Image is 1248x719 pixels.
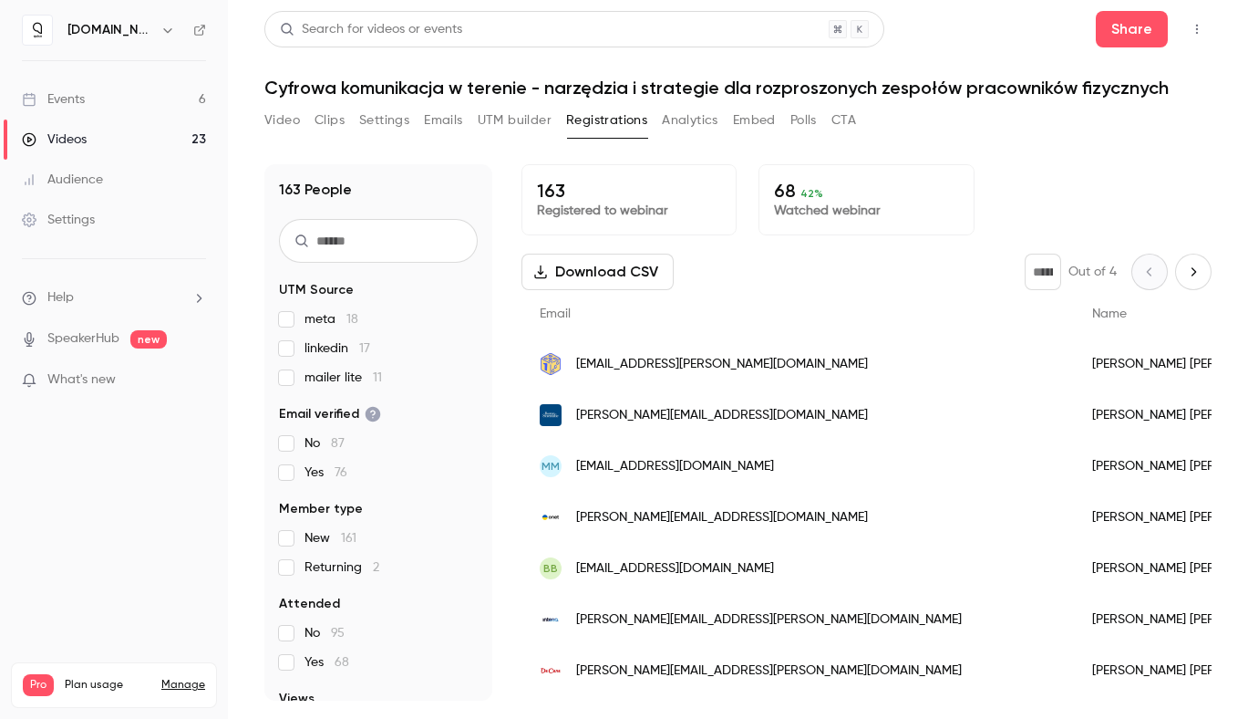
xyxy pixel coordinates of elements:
[304,464,347,482] span: Yes
[543,560,558,577] span: BB
[23,16,52,45] img: quico.io
[331,627,345,640] span: 95
[521,254,674,290] button: Download CSV
[540,404,562,426] img: bsci.com
[359,106,409,135] button: Settings
[1092,307,1127,320] span: Name
[576,508,868,527] span: [PERSON_NAME][EMAIL_ADDRESS][DOMAIN_NAME]
[576,662,962,681] span: [PERSON_NAME][EMAIL_ADDRESS][PERSON_NAME][DOMAIN_NAME]
[279,500,363,518] span: Member type
[478,106,552,135] button: UTM builder
[540,307,571,320] span: Email
[576,355,868,374] span: [EMAIL_ADDRESS][PERSON_NAME][DOMAIN_NAME]
[279,405,381,423] span: Email verified
[373,561,379,574] span: 2
[22,288,206,307] li: help-dropdown-opener
[1068,263,1117,281] p: Out of 4
[47,288,74,307] span: Help
[540,353,562,375] img: sp1-bogatynia.edu.pl
[264,77,1212,99] h1: Cyfrowa komunikacja w terenie - narzędzia i strategie dla rozproszonych zespołów pracowników fizy...
[22,90,85,109] div: Events
[537,202,721,220] p: Registered to webinar
[279,281,354,299] span: UTM Source
[341,532,356,545] span: 161
[733,106,776,135] button: Embed
[304,529,356,547] span: New
[662,106,718,135] button: Analytics
[774,180,958,202] p: 68
[540,506,562,528] img: onet.pl
[537,180,721,202] p: 163
[23,674,54,696] span: Pro
[335,656,349,669] span: 68
[304,624,345,642] span: No
[22,211,95,229] div: Settings
[65,678,150,693] span: Plan usage
[541,458,560,474] span: MM
[346,313,358,326] span: 18
[790,106,817,135] button: Polls
[1096,11,1168,47] button: Share
[280,20,462,39] div: Search for videos or events
[566,106,647,135] button: Registrations
[373,371,382,384] span: 11
[47,329,119,349] a: SpeakerHub
[576,406,868,425] span: [PERSON_NAME][EMAIL_ADDRESS][DOMAIN_NAME]
[304,310,358,328] span: meta
[279,179,352,201] h1: 163 People
[304,653,349,672] span: Yes
[540,609,562,630] img: poczta.fm
[424,106,462,135] button: Emails
[774,202,958,220] p: Watched webinar
[331,437,345,450] span: 87
[22,130,87,149] div: Videos
[315,106,345,135] button: Clips
[304,369,382,387] span: mailer lite
[279,595,340,613] span: Attended
[359,342,370,355] span: 17
[304,339,370,358] span: linkedin
[1182,15,1212,44] button: Top Bar Actions
[1175,254,1212,290] button: Next page
[130,330,167,349] span: new
[831,106,856,135] button: CTA
[576,610,962,630] span: [PERSON_NAME][EMAIL_ADDRESS][PERSON_NAME][DOMAIN_NAME]
[279,690,315,708] span: Views
[540,660,562,682] img: decare.pl
[161,678,205,693] a: Manage
[576,559,774,578] span: [EMAIL_ADDRESS][DOMAIN_NAME]
[304,558,379,577] span: Returning
[576,457,774,476] span: [EMAIL_ADDRESS][DOMAIN_NAME]
[335,466,347,479] span: 76
[67,21,153,39] h6: [DOMAIN_NAME]
[22,171,103,189] div: Audience
[47,370,116,390] span: What's new
[264,106,300,135] button: Video
[800,187,823,200] span: 42 %
[304,434,345,453] span: No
